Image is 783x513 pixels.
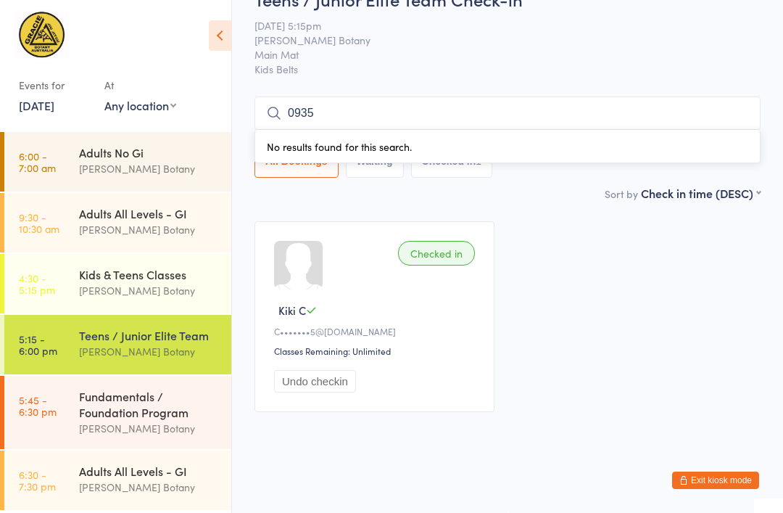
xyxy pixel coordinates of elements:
div: Teens / Junior Elite Team [79,327,219,343]
a: 6:30 -7:30 pmAdults All Levels - GI[PERSON_NAME] Botany [4,451,231,510]
div: Classes Remaining: Unlimited [274,345,479,357]
button: Exit kiosk mode [672,472,759,489]
div: [PERSON_NAME] Botany [79,343,219,360]
time: 6:30 - 7:30 pm [19,469,56,492]
a: 5:45 -6:30 pmFundamentals / Foundation Program[PERSON_NAME] Botany [4,376,231,449]
time: 5:45 - 6:30 pm [19,394,57,417]
label: Sort by [605,186,638,201]
div: [PERSON_NAME] Botany [79,221,219,238]
div: At [104,73,176,97]
time: 6:00 - 7:00 am [19,150,56,173]
span: Kids Belts [254,62,761,76]
span: [PERSON_NAME] Botany [254,33,738,47]
div: [PERSON_NAME] Botany [79,479,219,496]
div: No results found for this search. [254,130,761,163]
a: [DATE] [19,97,54,113]
div: Kids & Teens Classes [79,266,219,282]
div: Fundamentals / Foundation Program [79,388,219,420]
span: Kiki C [278,303,306,318]
div: Events for [19,73,90,97]
div: [PERSON_NAME] Botany [79,282,219,299]
input: Search [254,97,761,130]
time: 4:30 - 5:15 pm [19,272,55,295]
span: [DATE] 5:15pm [254,18,738,33]
div: Adults All Levels - GI [79,463,219,479]
a: 6:00 -7:00 amAdults No Gi[PERSON_NAME] Botany [4,132,231,192]
div: Check in time (DESC) [641,185,761,201]
div: Adults No Gi [79,144,219,160]
a: 9:30 -10:30 amAdults All Levels - GI[PERSON_NAME] Botany [4,193,231,253]
div: [PERSON_NAME] Botany [79,160,219,177]
time: 9:30 - 10:30 am [19,211,59,234]
time: 5:15 - 6:00 pm [19,333,57,356]
a: 5:15 -6:00 pmTeens / Junior Elite Team[PERSON_NAME] Botany [4,315,231,374]
div: Checked in [398,241,475,266]
div: C•••••••5@[DOMAIN_NAME] [274,325,479,337]
div: [PERSON_NAME] Botany [79,420,219,437]
img: Gracie Botany [14,11,69,59]
div: Any location [104,97,176,113]
button: Undo checkin [274,370,356,393]
div: Adults All Levels - GI [79,205,219,221]
a: 4:30 -5:15 pmKids & Teens Classes[PERSON_NAME] Botany [4,254,231,313]
span: Main Mat [254,47,738,62]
